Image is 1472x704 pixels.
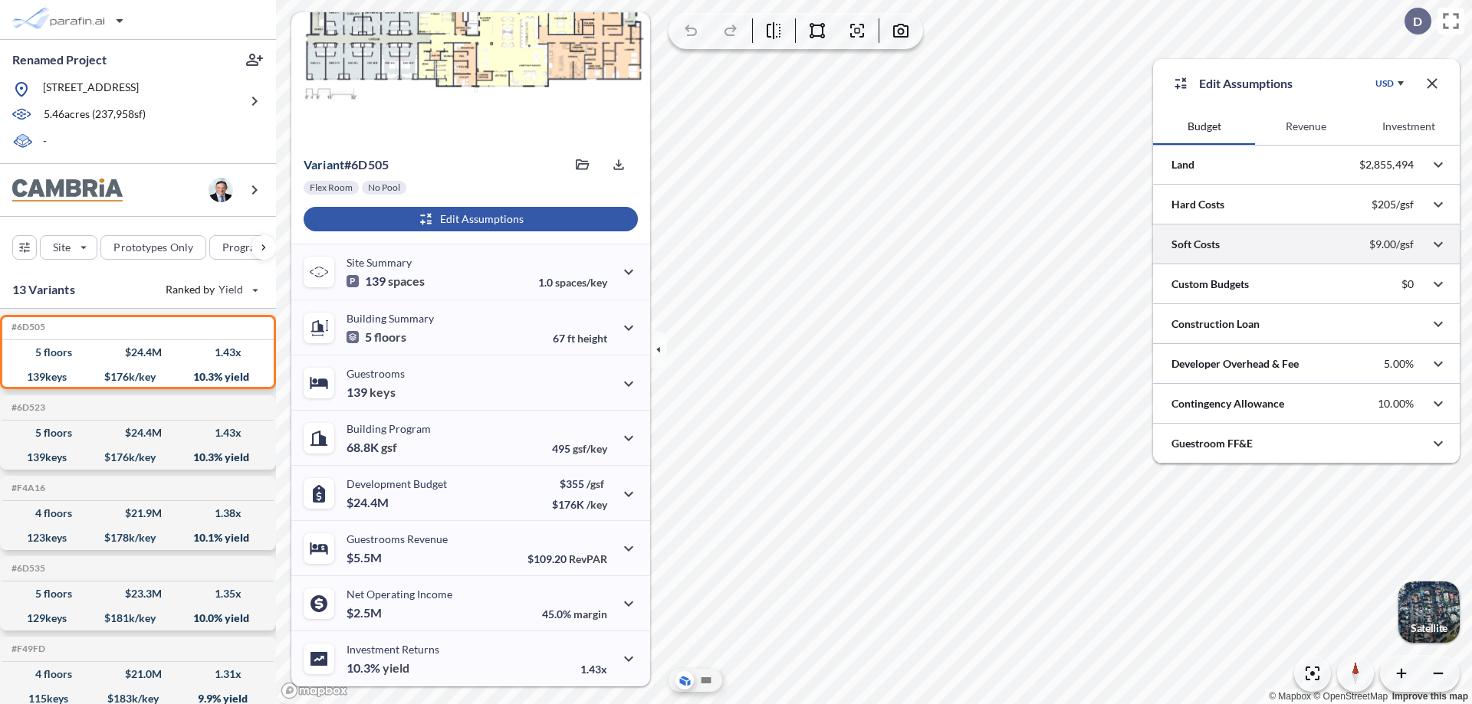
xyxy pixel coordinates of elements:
p: Renamed Project [12,51,107,68]
h5: Click to copy the code [8,563,45,574]
span: floors [374,329,406,345]
h5: Click to copy the code [8,322,45,332]
span: keys [370,385,396,400]
p: $176K [552,498,607,511]
p: Flex Room [310,182,353,194]
span: margin [573,607,607,621]
span: /gsf [586,477,604,490]
span: gsf [381,440,397,455]
button: Site Plan [697,671,715,689]
span: ft [567,332,575,345]
p: $5.5M [347,550,384,565]
a: Mapbox homepage [281,682,348,699]
p: Custom Budgets [1171,277,1249,292]
p: $24.4M [347,495,391,510]
button: Revenue [1255,108,1357,145]
p: $0 [1401,277,1414,291]
p: Contingency Allowance [1171,396,1284,411]
h5: Click to copy the code [8,402,45,413]
p: Hard Costs [1171,197,1224,212]
span: yield [383,660,409,676]
span: RevPAR [569,552,607,565]
span: Variant [304,157,344,172]
p: 67 [553,332,607,345]
p: Prototypes Only [113,240,193,255]
button: Aerial View [675,671,694,689]
p: Building Program [347,422,431,435]
p: Developer Overhead & Fee [1171,356,1299,372]
p: Net Operating Income [347,588,452,601]
button: Program [209,235,292,260]
a: Improve this map [1392,691,1468,702]
button: Budget [1153,108,1255,145]
p: 10.3% [347,660,409,676]
span: /key [586,498,607,511]
p: $355 [552,477,607,490]
p: No Pool [368,182,400,194]
p: Guestrooms [347,367,405,380]
button: Ranked by Yield [153,277,268,302]
p: 5.46 acres ( 237,958 sf) [44,106,146,123]
button: Site [40,235,97,260]
p: 10.00% [1378,397,1414,411]
p: 1.43x [580,663,607,676]
div: USD [1375,77,1394,90]
img: Switcher Image [1398,581,1460,643]
p: [STREET_ADDRESS] [43,80,139,99]
p: Guestrooms Revenue [347,532,448,545]
h5: Click to copy the code [8,483,45,493]
p: - [43,133,47,151]
p: D [1413,15,1422,28]
img: user logo [209,178,233,202]
img: BrandImage [12,178,123,202]
p: # 6d505 [304,157,389,172]
span: spaces/key [555,276,607,289]
p: 495 [552,442,607,455]
p: 1.0 [538,276,607,289]
span: spaces [388,273,425,289]
span: Yield [219,282,244,297]
p: 45.0% [542,607,607,621]
p: Edit Assumptions [1199,74,1293,93]
p: 139 [347,385,396,400]
h5: Click to copy the code [8,643,45,654]
p: Construction Loan [1171,316,1260,332]
p: Satellite [1411,622,1447,634]
p: $2.5M [347,605,384,621]
p: $2,855,494 [1359,158,1414,172]
p: $205/gsf [1372,198,1414,211]
p: 5.00% [1384,357,1414,371]
p: Land [1171,157,1194,172]
p: Site Summary [347,256,412,269]
button: Edit Assumptions [304,207,638,231]
p: 5 [347,329,406,345]
p: Guestroom FF&E [1171,436,1253,451]
p: Investment Returns [347,643,439,656]
button: Prototypes Only [100,235,206,260]
a: Mapbox [1269,691,1311,702]
span: height [577,332,607,345]
p: Development Budget [347,477,447,490]
p: 13 Variants [12,280,75,299]
p: 68.8K [347,440,397,455]
p: Building Summary [347,312,434,325]
a: OpenStreetMap [1313,691,1388,702]
p: Site [53,240,71,255]
button: Switcher ImageSatellite [1398,581,1460,643]
p: 139 [347,273,425,289]
p: $109.20 [527,552,607,565]
button: Investment [1358,108,1460,145]
p: Program [222,240,265,255]
span: gsf/key [573,442,607,455]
